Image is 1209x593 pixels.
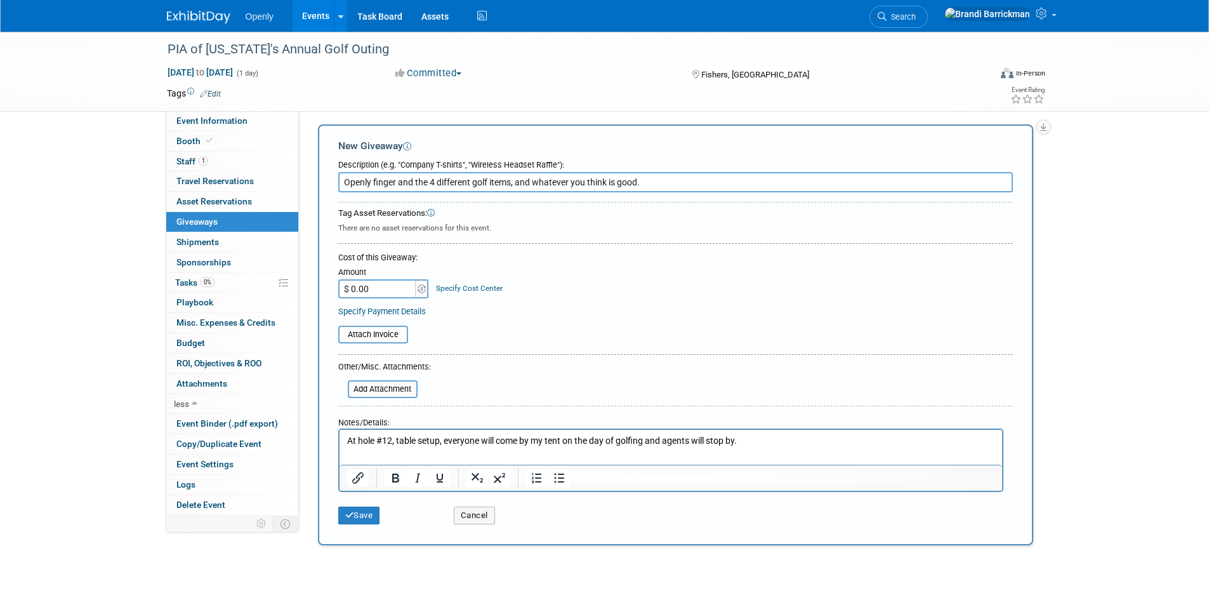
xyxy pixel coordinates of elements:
div: Amount [338,267,430,279]
a: Tasks0% [166,273,298,293]
td: Personalize Event Tab Strip [251,516,273,532]
span: ROI, Objectives & ROO [176,358,261,368]
a: Budget [166,333,298,353]
div: Cost of this Giveaway: [338,252,1013,263]
span: Tasks [175,277,215,288]
button: Save [338,507,380,524]
span: Giveaways [176,217,218,227]
span: less [174,399,189,409]
button: Subscript [466,469,488,487]
div: PIA of [US_STATE]'s Annual Golf Outing [163,38,971,61]
span: 1 [199,156,208,166]
a: Logs [166,475,298,495]
a: ROI, Objectives & ROO [166,354,298,373]
button: Underline [429,469,451,487]
span: Event Information [176,116,248,126]
a: Specify Payment Details [338,307,426,316]
a: Giveaways [166,212,298,232]
div: Other/Misc. Attachments: [338,361,431,376]
div: Description (e.g. "Company T-shirts", "Wireless Headset Raffle"): [338,154,1013,171]
button: Cancel [454,507,495,524]
button: Insert/edit link [347,469,369,487]
a: Specify Cost Center [436,284,503,293]
span: Copy/Duplicate Event [176,439,261,449]
div: Event Format [915,66,1046,85]
a: Event Information [166,111,298,131]
a: Asset Reservations [166,192,298,211]
a: less [166,394,298,414]
span: Event Binder (.pdf export) [176,418,278,429]
iframe: Rich Text Area [340,430,1002,465]
span: Asset Reservations [176,196,252,206]
span: Event Settings [176,459,234,469]
span: Booth [176,136,215,146]
span: Logs [176,479,195,490]
a: Shipments [166,232,298,252]
img: ExhibitDay [167,11,230,23]
span: [DATE] [DATE] [167,67,234,78]
button: Superscript [489,469,510,487]
a: Sponsorships [166,253,298,272]
span: Attachments [176,378,227,389]
span: Travel Reservations [176,176,254,186]
div: Tag Asset Reservations: [338,208,1013,220]
span: Shipments [176,237,219,247]
button: Bold [385,469,406,487]
button: Committed [391,67,466,80]
td: Tags [167,87,221,100]
span: Openly [246,11,274,22]
img: Format-Inperson.png [1001,68,1014,78]
a: Delete Event [166,495,298,515]
a: Search [869,6,928,28]
a: Copy/Duplicate Event [166,434,298,454]
span: Staff [176,156,208,166]
button: Bullet list [548,469,570,487]
a: Event Binder (.pdf export) [166,414,298,434]
button: Italic [407,469,428,487]
a: Edit [200,90,221,98]
span: to [194,67,206,77]
span: Playbook [176,297,213,307]
i: Booth reservation complete [206,137,213,144]
a: Misc. Expenses & Credits [166,313,298,333]
span: Sponsorships [176,257,231,267]
button: Numbered list [526,469,548,487]
span: Misc. Expenses & Credits [176,317,275,328]
div: New Giveaway [338,139,1013,153]
span: Delete Event [176,500,225,510]
span: 0% [201,277,215,287]
a: Staff1 [166,152,298,171]
div: There are no asset reservations for this event. [338,220,1013,234]
span: (1 day) [235,69,258,77]
a: Attachments [166,374,298,394]
div: Notes/Details: [338,411,1003,429]
td: Toggle Event Tabs [272,516,298,532]
a: Event Settings [166,455,298,474]
a: Playbook [166,293,298,312]
div: In-Person [1015,69,1045,78]
a: Travel Reservations [166,171,298,191]
div: Event Rating [1010,87,1045,93]
a: Booth [166,131,298,151]
span: Search [887,12,916,22]
img: Brandi Barrickman [944,7,1031,21]
span: Fishers, [GEOGRAPHIC_DATA] [701,70,809,79]
span: Budget [176,338,205,348]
